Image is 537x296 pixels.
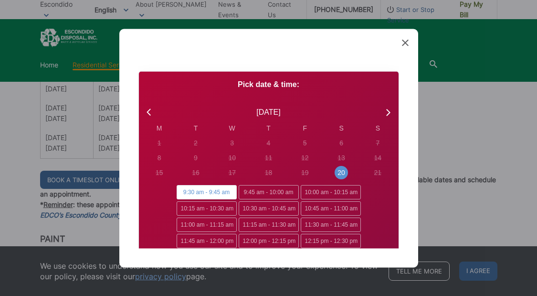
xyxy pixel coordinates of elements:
div: T [250,123,286,133]
div: 17 [228,167,236,177]
div: 3 [230,138,234,148]
span: 9:45 am - 10:00 am [239,185,299,199]
div: 7 [376,138,379,148]
div: 14 [374,153,382,163]
span: 9:30 am - 9:45 am [177,185,237,199]
div: 11 [265,153,273,163]
div: 20 [337,167,345,177]
div: 9 [194,153,198,163]
div: S [323,123,359,133]
div: [DATE] [256,106,280,118]
div: 2 [194,138,198,148]
div: 8 [158,153,161,163]
div: 16 [192,167,200,177]
span: 11:45 am - 12:00 pm [177,234,237,248]
div: 15 [156,167,163,177]
span: 12:15 pm - 12:30 pm [301,234,361,248]
div: 10 [228,153,236,163]
div: T [178,123,214,133]
div: M [141,123,178,133]
span: 10:15 am - 10:30 am [177,201,237,216]
div: 12 [301,153,309,163]
span: 11:30 am - 11:45 am [301,218,361,232]
div: 1 [158,138,161,148]
span: 11:15 am - 11:30 am [239,218,299,232]
span: 10:30 am - 10:45 am [239,201,299,216]
div: 6 [339,138,343,148]
span: 10:45 am - 11:00 am [301,201,361,216]
p: Pick date & time: [139,79,399,89]
div: 19 [301,167,309,177]
span: 11:00 am - 11:15 am [177,218,237,232]
div: F [287,123,323,133]
span: 12:00 pm - 12:15 pm [239,234,299,248]
div: S [359,123,396,133]
div: 21 [374,167,382,177]
div: 5 [303,138,307,148]
div: 4 [267,138,271,148]
div: W [214,123,250,133]
span: 10:00 am - 10:15 am [301,185,361,199]
div: 13 [337,153,345,163]
div: 18 [265,167,273,177]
